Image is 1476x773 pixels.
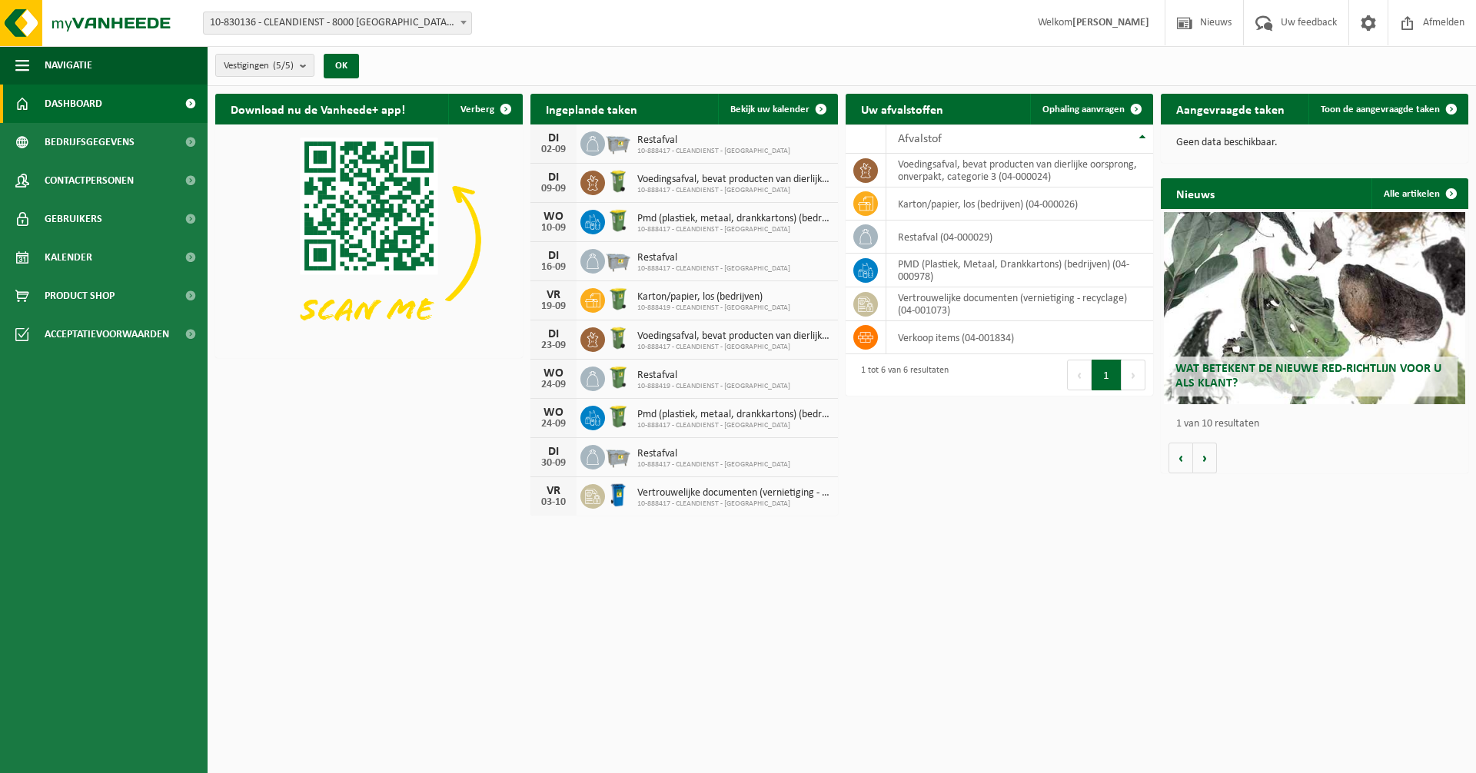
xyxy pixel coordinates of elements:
div: DI [538,328,569,340]
span: Bekijk uw kalender [730,105,809,114]
div: WO [538,406,569,419]
span: Restafval [637,370,790,382]
a: Alle artikelen [1371,178,1467,209]
div: 03-10 [538,497,569,508]
div: 10-09 [538,223,569,234]
button: Vestigingen(5/5) [215,54,314,77]
span: Ophaling aanvragen [1042,105,1125,114]
img: WB-0140-HPE-GN-50 [605,325,631,351]
span: Vestigingen [224,55,294,78]
span: Karton/papier, los (bedrijven) [637,291,790,304]
button: Next [1122,360,1145,390]
a: Wat betekent de nieuwe RED-richtlijn voor u als klant? [1164,212,1465,404]
div: 02-09 [538,144,569,155]
div: VR [538,485,569,497]
count: (5/5) [273,61,294,71]
td: restafval (04-000029) [886,221,1153,254]
div: 24-09 [538,380,569,390]
img: WB-2500-GAL-GY-01 [605,129,631,155]
span: Restafval [637,448,790,460]
img: WB-2500-GAL-GY-01 [605,443,631,469]
span: 10-888417 - CLEANDIENST - [GEOGRAPHIC_DATA] [637,186,830,195]
span: 10-830136 - CLEANDIENST - 8000 BRUGGE, PATHOEKEWEG 48 [204,12,471,34]
div: 24-09 [538,419,569,430]
button: Previous [1067,360,1092,390]
div: DI [538,132,569,144]
span: Voedingsafval, bevat producten van dierlijke oorsprong, onverpakt, categorie 3 [637,330,830,343]
span: Dashboard [45,85,102,123]
span: 10-888419 - CLEANDIENST - [GEOGRAPHIC_DATA] [637,382,790,391]
span: Pmd (plastiek, metaal, drankkartons) (bedrijven) [637,213,830,225]
td: voedingsafval, bevat producten van dierlijke oorsprong, onverpakt, categorie 3 (04-000024) [886,154,1153,187]
button: Vorige [1168,443,1193,473]
span: 10-888419 - CLEANDIENST - [GEOGRAPHIC_DATA] [637,304,790,313]
h2: Aangevraagde taken [1161,94,1300,124]
div: 23-09 [538,340,569,351]
span: 10-888417 - CLEANDIENST - [GEOGRAPHIC_DATA] [637,499,830,509]
img: Download de VHEPlus App [215,124,523,355]
img: WB-0240-HPE-GN-50 [605,207,631,234]
span: Acceptatievoorwaarden [45,315,169,353]
td: PMD (Plastiek, Metaal, Drankkartons) (bedrijven) (04-000978) [886,254,1153,287]
span: Wat betekent de nieuwe RED-richtlijn voor u als klant? [1175,363,1441,390]
p: Geen data beschikbaar. [1176,138,1453,148]
a: Toon de aangevraagde taken [1308,94,1467,124]
div: DI [538,171,569,184]
div: VR [538,289,569,301]
span: 10-888417 - CLEANDIENST - [GEOGRAPHIC_DATA] [637,147,790,156]
span: Product Shop [45,277,115,315]
span: Bedrijfsgegevens [45,123,135,161]
div: WO [538,211,569,223]
button: 1 [1092,360,1122,390]
div: 09-09 [538,184,569,194]
div: 1 tot 6 van 6 resultaten [853,358,949,392]
img: WB-2500-GAL-GY-01 [605,247,631,273]
span: Restafval [637,252,790,264]
div: DI [538,446,569,458]
span: 10-888417 - CLEANDIENST - [GEOGRAPHIC_DATA] [637,460,790,469]
span: 10-888417 - CLEANDIENST - [GEOGRAPHIC_DATA] [637,264,790,274]
span: Pmd (plastiek, metaal, drankkartons) (bedrijven) [637,409,830,421]
img: WB-0140-HPE-GN-50 [605,168,631,194]
span: Contactpersonen [45,161,134,200]
h2: Uw afvalstoffen [846,94,959,124]
a: Bekijk uw kalender [718,94,836,124]
td: vertrouwelijke documenten (vernietiging - recyclage) (04-001073) [886,287,1153,321]
span: Restafval [637,134,790,147]
span: Vertrouwelijke documenten (vernietiging - recyclage) [637,487,830,499]
div: 19-09 [538,301,569,312]
div: 30-09 [538,458,569,469]
span: Navigatie [45,46,92,85]
span: 10-888417 - CLEANDIENST - [GEOGRAPHIC_DATA] [637,421,830,430]
span: Kalender [45,238,92,277]
p: 1 van 10 resultaten [1176,419,1461,430]
span: Toon de aangevraagde taken [1321,105,1440,114]
div: WO [538,367,569,380]
span: Afvalstof [898,133,942,145]
img: WB-0240-HPE-GN-50 [605,364,631,390]
img: WB-0240-HPE-BE-09 [605,482,631,508]
td: karton/papier, los (bedrijven) (04-000026) [886,187,1153,221]
span: 10-888417 - CLEANDIENST - [GEOGRAPHIC_DATA] [637,343,830,352]
h2: Ingeplande taken [530,94,653,124]
span: Gebruikers [45,200,102,238]
span: 10-830136 - CLEANDIENST - 8000 BRUGGE, PATHOEKEWEG 48 [203,12,472,35]
span: Voedingsafval, bevat producten van dierlijke oorsprong, onverpakt, categorie 3 [637,174,830,186]
button: Verberg [448,94,521,124]
img: WB-0240-HPE-GN-50 [605,286,631,312]
div: 16-09 [538,262,569,273]
a: Ophaling aanvragen [1030,94,1152,124]
button: OK [324,54,359,78]
td: verkoop items (04-001834) [886,321,1153,354]
div: DI [538,250,569,262]
img: WB-0240-HPE-GN-50 [605,403,631,430]
h2: Nieuws [1161,178,1230,208]
span: Verberg [460,105,494,114]
span: 10-888417 - CLEANDIENST - [GEOGRAPHIC_DATA] [637,225,830,234]
strong: [PERSON_NAME] [1072,17,1149,28]
button: Volgende [1193,443,1217,473]
h2: Download nu de Vanheede+ app! [215,94,421,124]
